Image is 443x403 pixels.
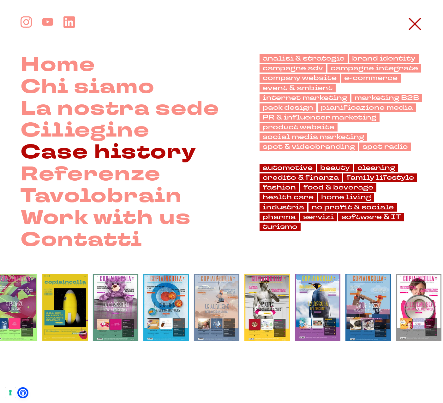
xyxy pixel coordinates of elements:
[21,229,142,251] a: Contatti
[318,103,416,112] a: pianificazione media
[260,94,350,102] a: internet marketing
[351,94,422,102] a: marketing B2B
[21,142,196,163] a: Case history
[143,274,189,341] img: copertina numero 9
[5,387,16,398] button: Le tue preferenze relative al consenso per le tecnologie di tracciamento
[260,193,317,201] a: health care
[21,76,154,98] a: Chi siamo
[260,103,316,112] a: pack design
[349,54,419,63] a: brand identity
[21,98,219,120] a: La nostra sede
[260,133,367,141] a: social media marketing
[354,164,398,172] a: cleaning
[21,120,149,142] a: Ciliegine
[308,203,397,212] a: no profit & sociale
[260,183,299,192] a: fashion
[396,274,441,341] img: copertina numero 4
[260,164,316,172] a: automotive
[260,84,336,92] a: event & ambient
[21,185,182,207] a: Tavolobrain
[260,213,299,221] a: pharma
[260,113,380,122] a: PR & influencer marketing
[260,173,342,182] a: credito & finanza
[359,143,411,151] a: spot radio
[21,207,191,229] a: Work with us
[260,203,307,212] a: industria
[93,274,138,341] img: copertina numero 10
[260,74,340,82] a: company website
[318,193,374,201] a: home living
[341,74,401,82] a: e-commerce
[42,274,88,341] img: copertina numero 1
[317,164,353,172] a: beauty
[343,173,417,182] a: family lifestyle
[260,123,338,131] a: product website
[300,213,337,221] a: servizi
[19,389,27,397] a: Open Accessibility Menu
[338,213,404,221] a: software & IT
[327,64,421,73] a: campagne integrate
[21,164,160,185] a: Referenze
[300,183,376,192] a: food & beverage
[260,54,348,63] a: analisi & strategie
[345,274,391,341] img: copertina numero 5
[194,274,239,341] img: copertina numero 8
[260,64,326,73] a: campagne adv
[244,274,290,341] img: copertina numero 7
[260,223,301,231] a: turismo
[260,143,358,151] a: spot & videobranding
[21,54,95,76] a: Home
[295,274,340,341] img: copertina numero 6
